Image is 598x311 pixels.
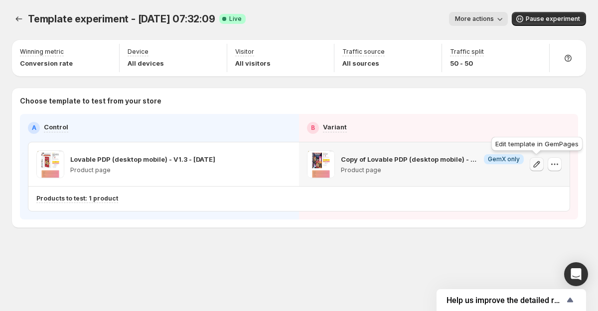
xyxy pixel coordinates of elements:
p: Control [44,122,68,132]
span: Pause experiment [526,15,580,23]
button: Show survey - Help us improve the detailed report for A/B campaigns [447,294,576,306]
p: Traffic source [342,48,385,56]
span: Template experiment - [DATE] 07:32:09 [28,13,215,25]
p: Product page [341,166,524,174]
span: GemX only [488,155,520,163]
p: All sources [342,58,385,68]
p: All visitors [235,58,271,68]
img: Lovable PDP (desktop mobile) - V1.3 - 9/25/25 [36,150,64,178]
p: Device [128,48,149,56]
p: Traffic split [450,48,484,56]
p: Products to test: 1 product [36,195,118,203]
span: More actions [455,15,494,23]
p: Choose template to test from your store [20,96,578,106]
div: Open Intercom Messenger [564,262,588,286]
h2: A [32,124,36,132]
p: 50 - 50 [450,58,484,68]
span: Help us improve the detailed report for A/B campaigns [447,296,564,305]
p: Visitor [235,48,254,56]
p: Conversion rate [20,58,73,68]
button: More actions [449,12,508,26]
p: Winning metric [20,48,64,56]
p: Copy of Lovable PDP (desktop mobile) - V1.3 - [DATE] [341,154,480,164]
button: Experiments [12,12,26,26]
p: Lovable PDP (desktop mobile) - V1.3 - [DATE] [70,154,215,164]
img: Copy of Lovable PDP (desktop mobile) - V1.3 - 9/25/25 [307,150,335,178]
p: Variant [323,122,347,132]
span: Live [229,15,242,23]
h2: B [311,124,315,132]
p: All devices [128,58,164,68]
button: Pause experiment [512,12,586,26]
p: Product page [70,166,215,174]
